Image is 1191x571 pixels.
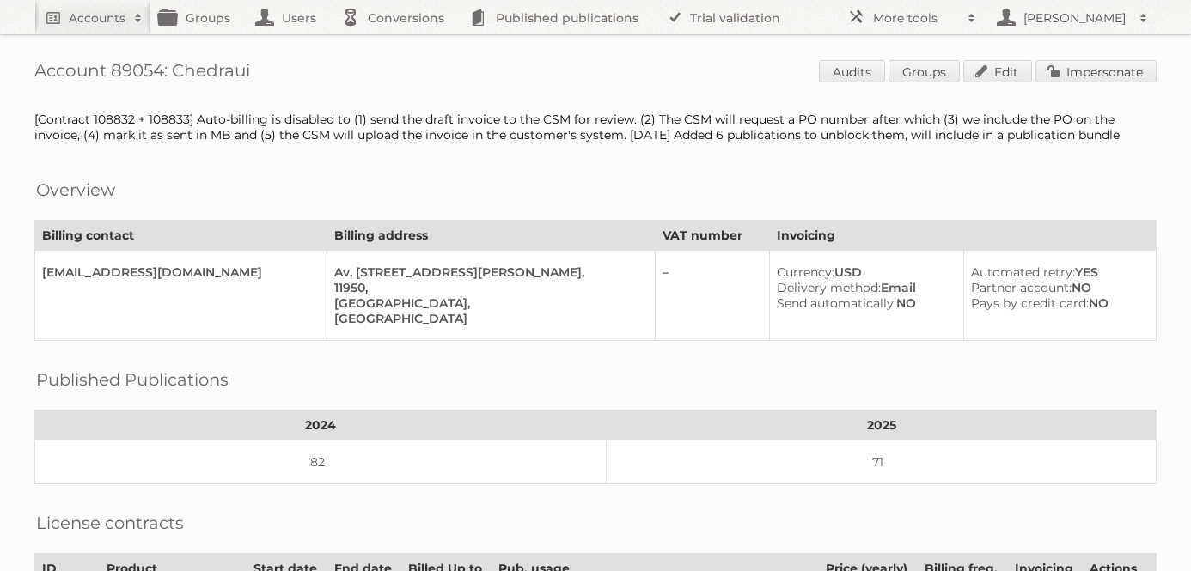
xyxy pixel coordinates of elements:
[607,410,1157,440] th: 2025
[327,221,655,251] th: Billing address
[34,112,1157,143] div: [Contract 108832 + 108833] Auto-billing is disabled to (1) send the draft invoice to the CSM for ...
[777,264,950,280] div: USD
[607,440,1157,484] td: 71
[34,60,1157,86] h1: Account 89054: Chedraui
[656,221,770,251] th: VAT number
[873,9,959,27] h2: More tools
[334,264,641,280] div: Av. [STREET_ADDRESS][PERSON_NAME],
[334,295,641,311] div: [GEOGRAPHIC_DATA],
[1035,60,1157,82] a: Impersonate
[1019,9,1131,27] h2: [PERSON_NAME]
[777,280,950,295] div: Email
[971,280,1142,295] div: NO
[889,60,960,82] a: Groups
[69,9,125,27] h2: Accounts
[777,295,896,311] span: Send automatically:
[35,440,607,484] td: 82
[770,221,1157,251] th: Invoicing
[971,295,1142,311] div: NO
[35,221,327,251] th: Billing contact
[777,264,834,280] span: Currency:
[656,251,770,341] td: –
[819,60,885,82] a: Audits
[36,510,184,536] h2: License contracts
[334,280,641,295] div: 11950,
[777,295,950,311] div: NO
[971,295,1089,311] span: Pays by credit card:
[971,264,1075,280] span: Automated retry:
[963,60,1032,82] a: Edit
[777,280,881,295] span: Delivery method:
[35,410,607,440] th: 2024
[971,280,1072,295] span: Partner account:
[334,311,641,326] div: [GEOGRAPHIC_DATA]
[36,177,115,203] h2: Overview
[971,264,1142,280] div: YES
[36,367,229,392] h2: Published Publications
[42,264,313,280] div: [EMAIL_ADDRESS][DOMAIN_NAME]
